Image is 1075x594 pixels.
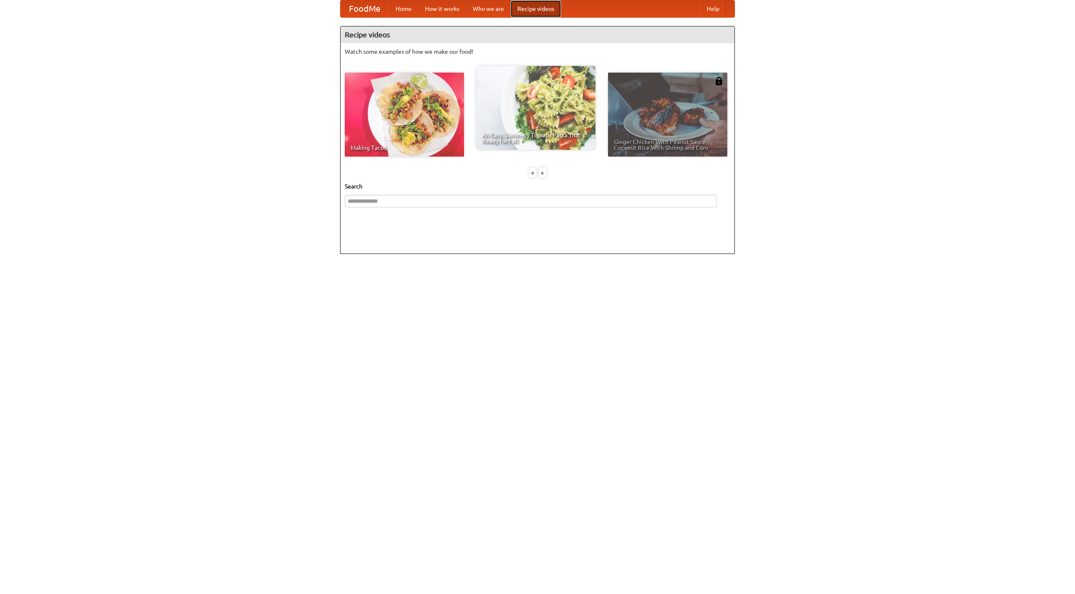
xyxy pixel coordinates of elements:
p: Watch some examples of how we make our food! [345,47,730,56]
h5: Search [345,182,730,191]
img: 483408.png [715,77,723,85]
a: Who we are [466,0,511,17]
span: An Easy, Summery Tomato Pasta That's Ready for Fall [482,132,590,144]
div: « [529,167,536,178]
span: Making Tacos [351,145,458,151]
a: Making Tacos [345,73,464,157]
a: Recipe videos [511,0,561,17]
a: How it works [418,0,466,17]
div: » [539,167,546,178]
a: Home [389,0,418,17]
a: An Easy, Summery Tomato Pasta That's Ready for Fall [476,66,595,150]
a: Help [700,0,726,17]
a: FoodMe [341,0,389,17]
h4: Recipe videos [341,26,734,43]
